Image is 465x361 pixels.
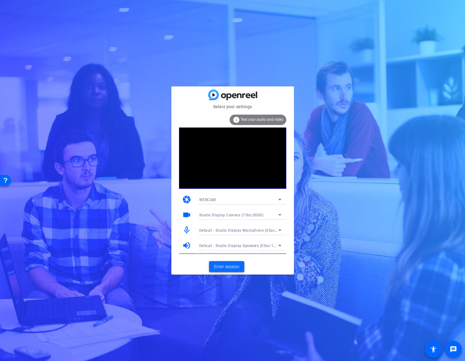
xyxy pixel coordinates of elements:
[209,261,244,272] button: Enter session
[208,89,257,100] img: blue-gradient.svg
[450,346,457,353] mat-icon: message
[199,198,216,202] span: WEBCAM
[182,226,191,235] mat-icon: mic_none
[214,264,239,270] span: Enter session
[233,116,240,123] mat-icon: info
[199,228,287,233] span: Default - Studio Display Microphone (05ac:1114)
[171,103,294,110] mat-card-subtitle: Select your settings
[182,195,191,204] mat-icon: camera
[199,213,264,217] span: Studio Display Camera (15bc:0000)
[430,346,437,353] mat-icon: accessibility
[182,241,191,250] mat-icon: volume_up
[241,117,283,122] span: Test your audio and video
[199,243,282,248] span: Default - Studio Display Speakers (05ac:1114)
[182,210,191,219] mat-icon: videocam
